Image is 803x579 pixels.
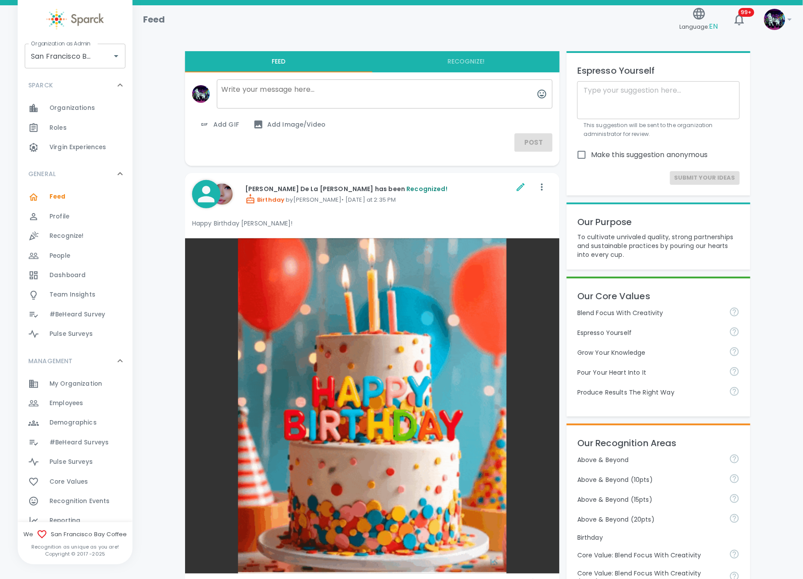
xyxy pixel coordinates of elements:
[110,50,122,62] button: Open
[577,308,722,317] p: Blend Focus With Creativity
[253,119,326,130] span: Add Image/Video
[18,511,133,530] a: Reporting
[185,51,560,72] div: interaction tabs
[577,328,722,337] p: Espresso Yourself
[583,121,734,139] p: This suggestion will be sent to the organization administrator for review.
[49,192,66,201] span: Feed
[577,455,722,464] p: Above & Beyond
[729,513,740,524] svg: For going above and beyond!
[591,150,708,160] span: Make this suggestion anonymous
[577,64,740,78] p: Espresso Yourself
[729,549,740,560] svg: Achieve goals today and innovate for tomorrow
[18,187,133,207] a: Feed
[245,184,514,193] p: [PERSON_NAME] De La [PERSON_NAME] has been
[577,475,722,484] p: Above & Beyond (10pts)
[49,380,102,388] span: My Organization
[18,246,133,266] a: People
[49,104,95,113] span: Organizations
[729,327,740,337] svg: Share your voice and your ideas
[18,118,133,138] a: Roles
[577,289,740,303] p: Our Core Values
[49,271,86,280] span: Dashboard
[18,305,133,324] a: #BeHeard Survey
[18,472,133,492] div: Core Values
[18,226,133,246] a: Recognize!
[18,529,133,540] span: We San Francisco Bay Coffee
[729,346,740,357] svg: Follow your curiosity and learn together
[49,497,110,506] span: Recognition Events
[245,194,514,204] p: by [PERSON_NAME] • [DATE] at 2:35 PM
[18,138,133,157] a: Virgin Experiences
[185,51,372,72] button: Feed
[739,8,754,17] span: 99+
[18,550,133,557] p: Copyright © 2017 - 2025
[143,12,165,26] h1: Feed
[199,119,239,130] span: Add GIF
[577,233,740,259] p: To cultivate unrivaled quality, strong partnerships and sustainable practices by pouring our hear...
[18,394,133,413] a: Employees
[49,143,106,152] span: Virgin Experiences
[577,495,722,504] p: Above & Beyond (15pts)
[764,9,785,30] img: Picture of Sparck
[18,324,133,344] div: Pulse Surveys
[577,533,740,542] p: Birthday
[577,388,722,397] p: Produce Results The Right Way
[729,366,740,377] svg: Come to work to make a difference in your own way
[18,98,133,161] div: SPARCK
[18,543,133,550] p: Recognition as unique as you are!
[49,290,95,299] span: Team Insights
[18,285,133,305] a: Team Insights
[729,307,740,317] svg: Achieve goals today and innovate for tomorrow
[49,212,69,221] span: Profile
[18,413,133,432] a: Demographics
[49,418,97,427] span: Demographics
[245,196,284,204] span: Birthday
[577,215,740,229] p: Our Purpose
[18,207,133,226] div: Profile
[18,72,133,98] div: SPARCK
[18,492,133,511] a: Recognition Events
[729,386,740,397] svg: Find success working together and doing the right thing
[18,452,133,472] a: Pulse Surveys
[192,219,553,228] p: Happy Birthday [PERSON_NAME]!
[49,477,88,486] span: Core Values
[49,516,80,525] span: Reporting
[577,368,722,377] p: Pour Your Heart Into It
[18,187,133,347] div: GENERAL
[577,348,722,357] p: Grow Your Knowledge
[372,51,560,72] button: Recognize!
[18,161,133,187] div: GENERAL
[31,40,91,47] label: Organization as Admin
[18,348,133,374] div: MANAGEMENT
[577,551,722,560] p: Core Value: Blend Focus With Creativity
[49,399,83,408] span: Employees
[18,374,133,394] a: My Organization
[577,436,740,450] p: Our Recognition Areas
[49,310,105,319] span: #BeHeard Survey
[729,9,750,30] button: 99+
[46,9,104,30] img: Sparck logo
[18,98,133,118] a: Organizations
[49,330,93,338] span: Pulse Surveys
[18,433,133,452] a: #BeHeard Surveys
[49,252,70,260] span: People
[680,21,718,33] span: Language:
[18,266,133,285] div: Dashboard
[49,458,93,466] span: Pulse Surveys
[49,438,109,447] span: #BeHeard Surveys
[18,9,133,30] a: Sparck logo
[192,85,210,103] img: Picture of Sparck
[729,493,740,504] svg: For going above and beyond!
